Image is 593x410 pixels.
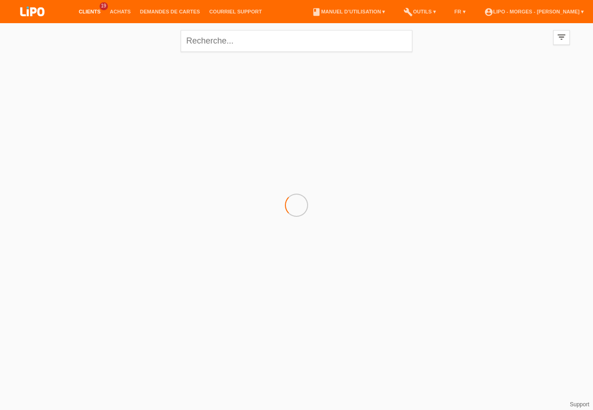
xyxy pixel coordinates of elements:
[450,9,470,14] a: FR ▾
[312,7,321,17] i: book
[404,7,413,17] i: build
[479,9,588,14] a: account_circleLIPO - Morges - [PERSON_NAME] ▾
[484,7,493,17] i: account_circle
[570,401,589,408] a: Support
[74,9,105,14] a: Clients
[9,19,56,26] a: LIPO pay
[181,30,412,52] input: Recherche...
[100,2,108,10] span: 19
[105,9,135,14] a: Achats
[205,9,266,14] a: Courriel Support
[556,32,567,42] i: filter_list
[307,9,390,14] a: bookManuel d’utilisation ▾
[135,9,205,14] a: Demandes de cartes
[399,9,440,14] a: buildOutils ▾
